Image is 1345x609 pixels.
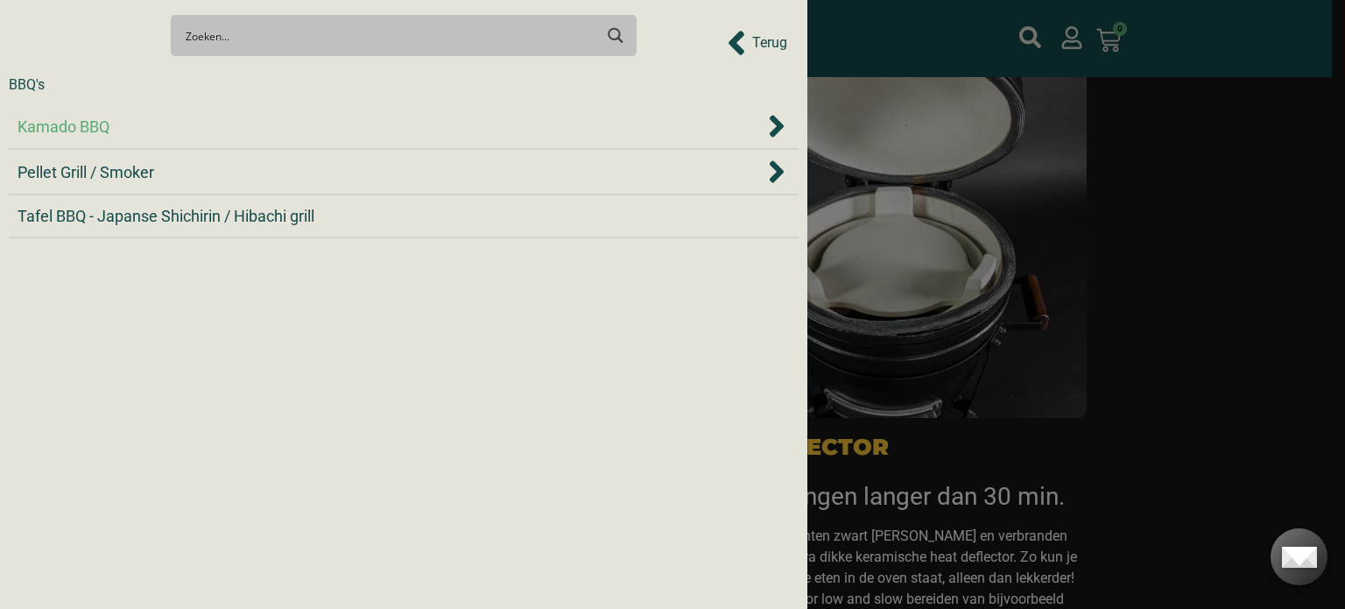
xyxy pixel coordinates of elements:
[601,20,631,51] button: Search magnifier button
[18,204,314,228] span: Tafel BBQ - Japanse Shichirin / Hibachi grill
[18,159,790,185] div: Pellet Grill / Smoker
[18,115,109,138] span: Kamado BBQ
[18,160,154,184] span: Pellet Grill / Smoker
[9,74,45,96] div: BBQ's
[18,115,764,138] a: Kamado BBQ
[18,204,790,228] a: Tafel BBQ - Japanse Shichirin / Hibachi grill
[186,19,593,52] input: Search input
[18,113,790,139] div: Kamado BBQ
[189,20,596,51] form: Search form
[18,160,764,184] a: Pellet Grill / Smoker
